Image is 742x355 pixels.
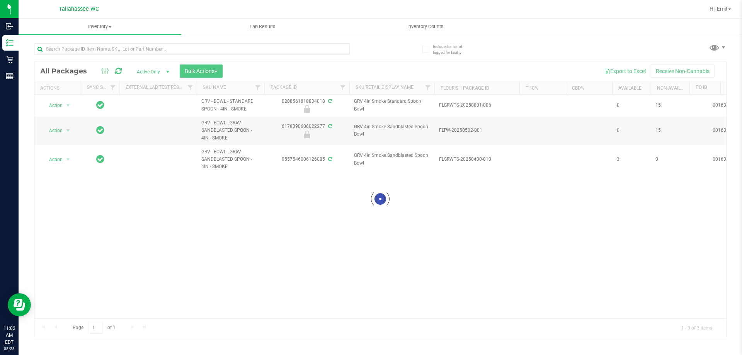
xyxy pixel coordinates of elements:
inline-svg: Reports [6,72,14,80]
a: Inventory [19,19,181,35]
span: Inventory [19,23,181,30]
span: Inventory Counts [397,23,454,30]
inline-svg: Inbound [6,22,14,30]
p: 08/23 [3,346,15,352]
a: Inventory Counts [344,19,507,35]
span: Tallahassee WC [59,6,99,12]
inline-svg: Inventory [6,39,14,47]
iframe: Resource center [8,293,31,316]
a: Lab Results [181,19,344,35]
input: Search Package ID, Item Name, SKU, Lot or Part Number... [34,43,350,55]
span: Hi, Emi! [710,6,727,12]
span: Lab Results [239,23,286,30]
p: 11:02 AM EDT [3,325,15,346]
span: Include items not tagged for facility [433,44,471,55]
inline-svg: Retail [6,56,14,63]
